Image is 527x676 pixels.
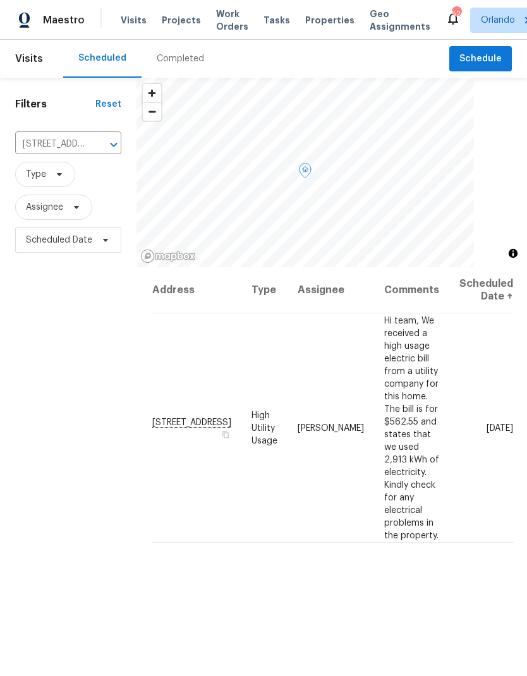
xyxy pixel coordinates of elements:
span: [DATE] [487,423,513,432]
canvas: Map [136,78,474,267]
span: Geo Assignments [370,8,430,33]
button: Copy Address [220,428,231,440]
button: Toggle attribution [506,246,521,261]
span: Orlando [481,14,515,27]
span: Toggle attribution [509,246,517,260]
th: Address [152,267,241,313]
div: 52 [452,8,461,20]
th: Comments [374,267,449,313]
span: High Utility Usage [251,411,277,445]
div: Completed [157,52,204,65]
th: Type [241,267,288,313]
span: Zoom out [143,103,161,121]
span: Hi team, We received a high usage electric bill from a utility company for this home. The bill is... [384,316,439,540]
button: Open [105,136,123,154]
a: Mapbox homepage [140,249,196,263]
h1: Filters [15,98,95,111]
button: Zoom out [143,102,161,121]
div: Scheduled [78,52,126,64]
th: Scheduled Date ↑ [449,267,514,313]
span: Work Orders [216,8,248,33]
span: Visits [121,14,147,27]
span: Tasks [263,16,290,25]
span: Properties [305,14,354,27]
span: Schedule [459,51,502,67]
div: Reset [95,98,121,111]
span: Scheduled Date [26,234,92,246]
div: Map marker [299,163,312,183]
button: Zoom in [143,84,161,102]
th: Assignee [288,267,374,313]
span: Assignee [26,201,63,214]
button: Schedule [449,46,512,72]
span: Projects [162,14,201,27]
span: Maestro [43,14,85,27]
input: Search for an address... [15,135,86,154]
span: Visits [15,45,43,73]
span: [PERSON_NAME] [298,423,364,432]
span: Type [26,168,46,181]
